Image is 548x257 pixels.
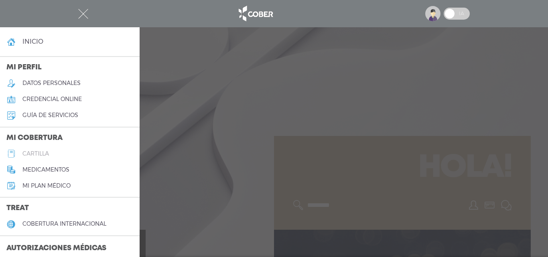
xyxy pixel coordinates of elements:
img: Cober_menu-close-white.svg [78,9,88,19]
img: logo_cober_home-white.png [234,4,276,23]
h5: credencial online [22,96,82,103]
h5: medicamentos [22,166,69,173]
h5: cobertura internacional [22,221,106,227]
h5: guía de servicios [22,112,78,119]
h4: inicio [22,38,43,45]
h5: datos personales [22,80,81,87]
h5: Mi plan médico [22,182,71,189]
img: profile-placeholder.svg [425,6,440,21]
h5: cartilla [22,150,49,157]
